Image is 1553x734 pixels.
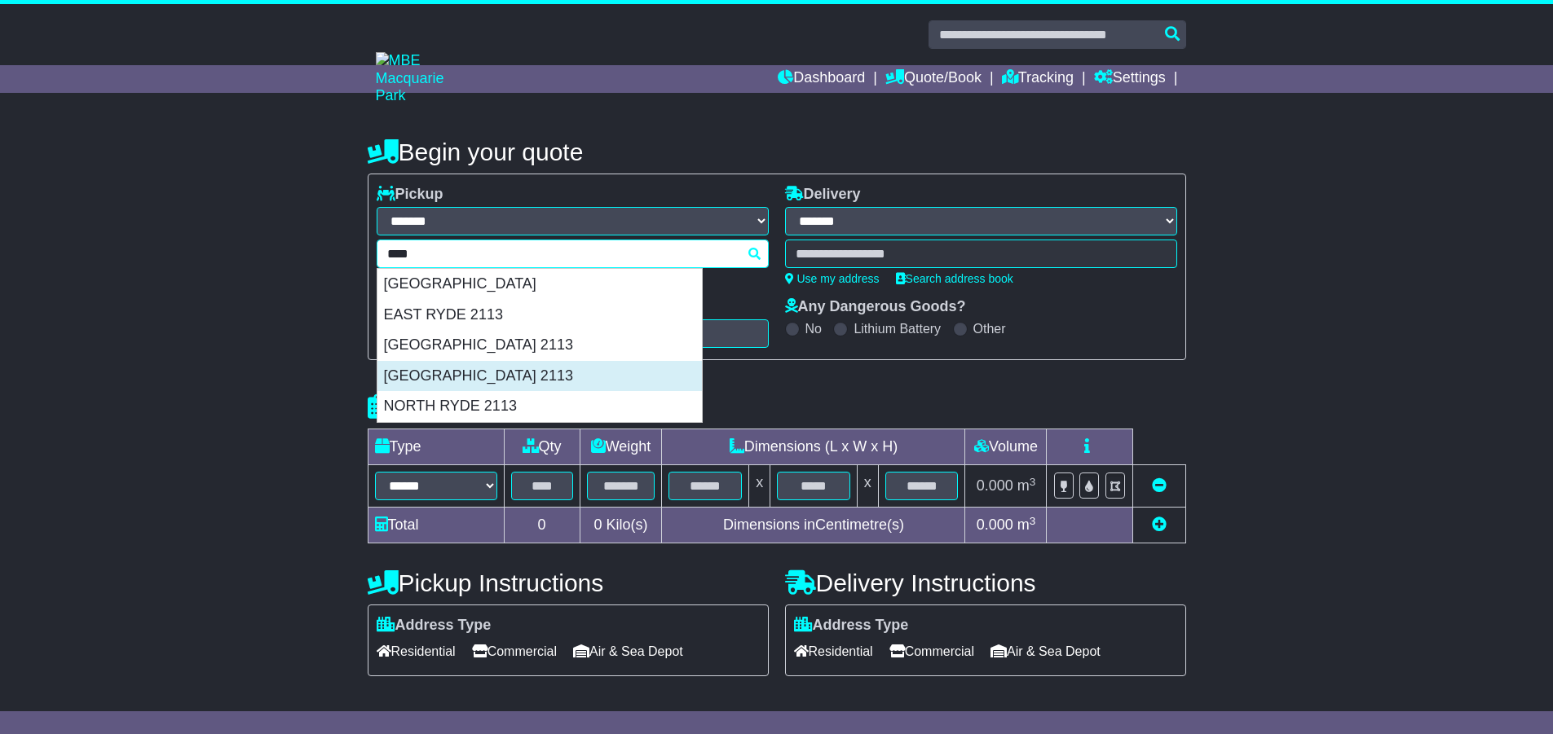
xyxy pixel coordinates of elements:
[973,321,1006,336] label: Other
[377,391,702,422] div: NORTH RYDE 2113
[977,477,1013,494] span: 0.000
[1152,477,1167,494] a: Remove this item
[376,52,474,105] img: MBE Macquarie Park
[965,429,1047,465] td: Volume
[785,298,966,316] label: Any Dangerous Goods?
[662,429,965,465] td: Dimensions (L x W x H)
[778,65,865,93] a: Dashboard
[368,569,769,596] h4: Pickup Instructions
[593,516,602,533] span: 0
[896,272,1013,285] a: Search address book
[785,569,1186,596] h4: Delivery Instructions
[573,639,683,664] span: Air & Sea Depot
[785,272,880,285] a: Use my address
[377,300,702,331] div: EAST RYDE 2113
[368,393,572,420] h4: Package details |
[377,330,702,361] div: [GEOGRAPHIC_DATA] 2113
[580,508,662,543] td: Kilo(s)
[377,617,492,635] label: Address Type
[1152,516,1167,533] a: Add new item
[785,186,861,204] label: Delivery
[368,138,1186,165] h4: Begin your quote
[377,186,443,204] label: Pickup
[368,508,504,543] td: Total
[794,617,909,635] label: Address Type
[377,269,702,300] div: [GEOGRAPHIC_DATA]
[805,321,822,336] label: No
[794,639,873,664] span: Residential
[377,639,456,664] span: Residential
[377,240,769,268] typeahead: Please provide city
[1094,65,1166,93] a: Settings
[990,639,1101,664] span: Air & Sea Depot
[580,429,662,465] td: Weight
[1017,516,1036,533] span: m
[368,429,504,465] td: Type
[1030,476,1036,488] sup: 3
[1002,65,1074,93] a: Tracking
[857,465,878,508] td: x
[504,429,580,465] td: Qty
[472,639,557,664] span: Commercial
[662,508,965,543] td: Dimensions in Centimetre(s)
[854,321,941,336] label: Lithium Battery
[1017,477,1036,494] span: m
[889,639,974,664] span: Commercial
[1030,515,1036,527] sup: 3
[977,516,1013,533] span: 0.000
[749,465,770,508] td: x
[377,361,702,392] div: [GEOGRAPHIC_DATA] 2113
[504,508,580,543] td: 0
[885,65,982,93] a: Quote/Book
